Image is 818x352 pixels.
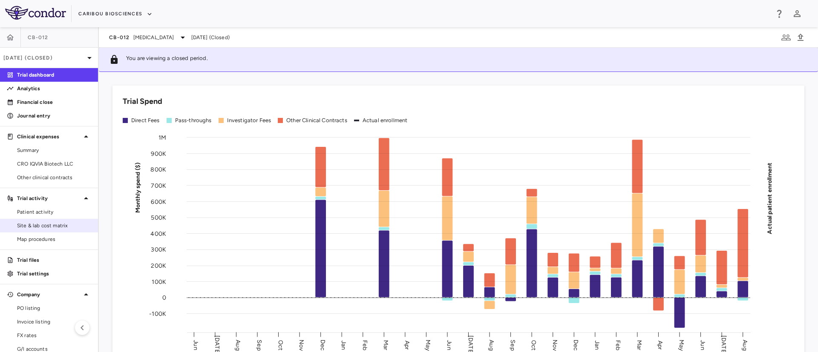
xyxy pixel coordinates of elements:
tspan: 900K [151,150,166,157]
button: Caribou Biosciences [78,7,153,21]
p: [DATE] (Closed) [3,54,84,62]
p: Trial settings [17,270,91,278]
text: Apr [403,340,411,349]
span: Other clinical contracts [17,174,91,181]
text: Feb [361,340,369,350]
text: Aug [741,340,749,350]
tspan: 700K [151,182,166,189]
span: Map procedures [17,235,91,243]
span: CB-012 [109,34,130,41]
text: Aug [488,340,495,350]
text: Jan [593,340,601,349]
tspan: Actual patient enrollment [766,162,773,234]
tspan: 0 [162,294,166,301]
tspan: 600K [151,198,166,205]
text: Oct [277,340,284,350]
text: Mar [636,340,643,350]
text: Nov [298,339,305,351]
text: Jun [446,340,453,350]
span: CB-012 [28,34,49,41]
tspan: 200K [151,262,166,269]
tspan: 100K [152,278,166,285]
span: Summary [17,146,91,154]
text: Aug [234,340,242,350]
text: Nov [551,339,559,351]
span: Site & lab cost matrix [17,222,91,229]
span: FX rates [17,332,91,339]
p: Trial files [17,256,91,264]
text: Mar [382,340,389,350]
p: Company [17,291,81,298]
text: May [678,339,685,351]
p: You are viewing a closed period. [126,54,208,65]
text: Dec [319,339,326,350]
text: Dec [572,339,579,350]
p: Journal entry [17,112,91,120]
p: Trial dashboard [17,71,91,79]
tspan: 400K [150,230,166,237]
div: Investigator Fees [227,117,271,124]
text: Sep [256,340,263,350]
p: Trial activity [17,195,81,202]
tspan: 1M [158,134,166,141]
text: Jun [192,340,199,350]
div: Direct Fees [131,117,160,124]
div: Actual enrollment [363,117,408,124]
text: Apr [657,340,664,349]
tspan: Monthly spend ($) [134,162,141,213]
div: Pass-throughs [175,117,212,124]
text: May [424,339,432,351]
span: Invoice listing [17,318,91,326]
span: [DATE] (Closed) [191,34,230,41]
text: Feb [614,340,622,350]
text: Jan [340,340,347,349]
span: PO listing [17,304,91,312]
span: Patient activity [17,208,91,216]
tspan: -100K [149,310,166,317]
text: Oct [530,340,537,350]
p: Financial close [17,98,91,106]
h6: Trial Spend [123,96,162,107]
tspan: 800K [150,166,166,173]
img: logo-full-BYUhSk78.svg [5,6,66,20]
text: Jun [699,340,706,350]
text: Sep [509,340,516,350]
div: Other Clinical Contracts [286,117,347,124]
p: Clinical expenses [17,133,81,140]
span: [MEDICAL_DATA] [133,34,174,41]
tspan: 300K [151,246,166,253]
tspan: 500K [151,214,166,221]
p: Analytics [17,85,91,92]
span: CRO IQVIA Biotech LLC [17,160,91,168]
